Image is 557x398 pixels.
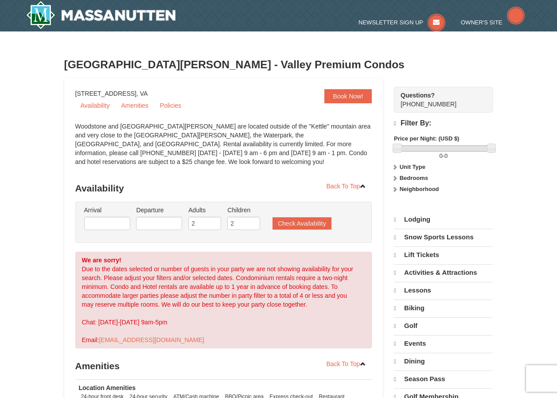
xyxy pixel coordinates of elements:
a: Dining [394,353,493,370]
a: Golf [394,317,493,334]
a: Policies [155,99,187,112]
h3: Availability [75,179,372,197]
strong: Neighborhood [400,186,439,192]
a: Book Now! [324,89,372,103]
strong: Location Amenities [79,384,136,391]
a: Season Pass [394,371,493,387]
span: Owner's Site [461,19,502,26]
a: Newsletter Sign Up [358,19,445,26]
h3: [GEOGRAPHIC_DATA][PERSON_NAME] - Valley Premium Condos [64,56,493,74]
a: Lift Tickets [394,246,493,263]
a: Back To Top [321,179,372,193]
span: Newsletter Sign Up [358,19,423,26]
a: Owner's Site [461,19,525,26]
img: Massanutten Resort Logo [26,1,176,29]
span: 0 [439,152,442,159]
strong: Bedrooms [400,175,428,181]
label: Departure [136,206,182,215]
a: Back To Top [321,357,372,371]
a: Events [394,335,493,352]
strong: Price per Night: (USD $) [394,135,459,142]
span: [PHONE_NUMBER] [401,91,477,108]
div: Woodstone and [GEOGRAPHIC_DATA][PERSON_NAME] are located outside of the "Kettle" mountain area an... [75,122,372,175]
a: Activities & Attractions [394,264,493,281]
h4: Filter By: [394,119,493,128]
a: Lessons [394,282,493,299]
a: Amenities [116,99,153,112]
label: Adults [188,206,221,215]
button: Check Availability [273,217,331,230]
strong: Questions? [401,92,435,99]
a: Snow Sports Lessons [394,229,493,246]
span: 0 [444,152,448,159]
h3: Amenities [75,357,372,375]
label: Children [227,206,260,215]
a: Availability [75,99,115,112]
label: - [394,152,493,160]
a: [EMAIL_ADDRESS][DOMAIN_NAME] [99,336,204,343]
a: Lodging [394,211,493,228]
a: Massanutten Resort [26,1,176,29]
a: Biking [394,300,493,316]
label: Arrival [84,206,130,215]
strong: We are sorry! [82,257,121,264]
strong: Unit Type [400,164,425,170]
div: Due to the dates selected or number of guests in your party we are not showing availability for y... [75,252,372,348]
